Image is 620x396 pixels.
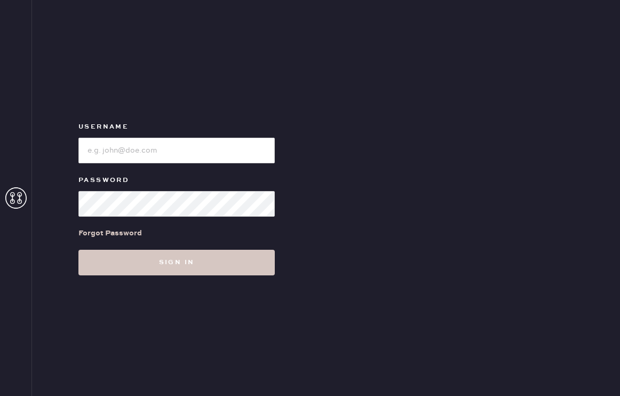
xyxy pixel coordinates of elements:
[78,121,275,133] label: Username
[78,217,142,250] a: Forgot Password
[78,174,275,187] label: Password
[78,227,142,239] div: Forgot Password
[78,138,275,163] input: e.g. john@doe.com
[78,250,275,275] button: Sign in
